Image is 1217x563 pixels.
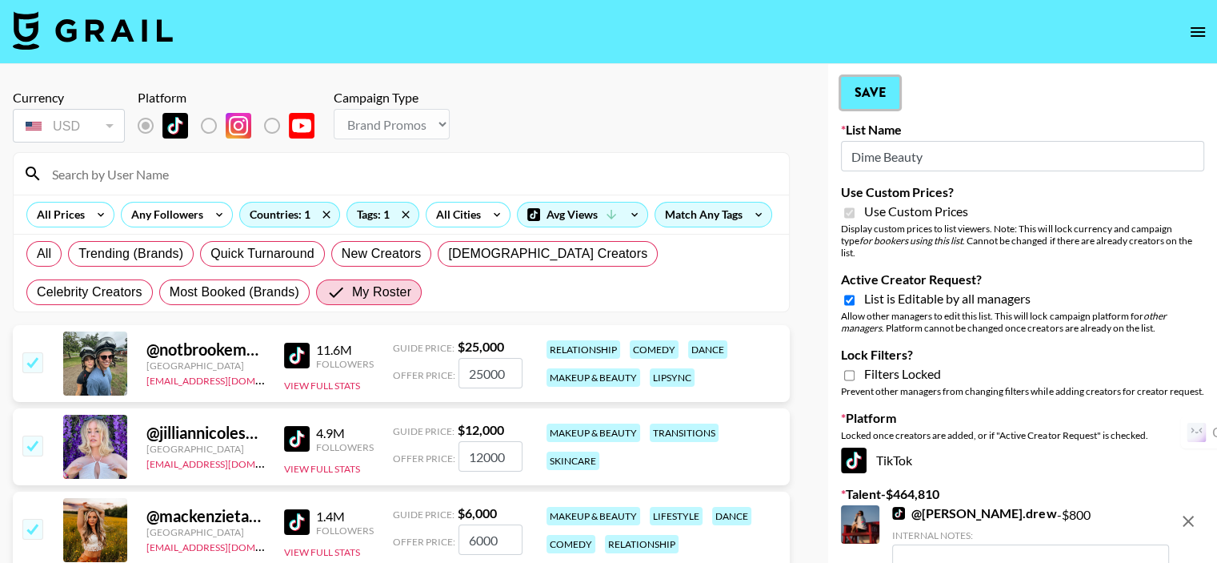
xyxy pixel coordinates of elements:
[284,426,310,452] img: TikTok
[655,203,771,227] div: Match Any Tags
[37,283,142,302] span: Celebrity Creators
[841,429,1204,441] div: Locked once creators are added, or if "Active Creator Request" is checked.
[334,90,450,106] div: Campaign Type
[546,340,620,359] div: relationship
[170,283,299,302] span: Most Booked (Brands)
[122,203,206,227] div: Any Followers
[458,441,522,472] input: 12,000
[518,203,647,227] div: Avg Views
[138,109,327,143] div: List locked to TikTok.
[146,360,265,372] div: [GEOGRAPHIC_DATA]
[841,271,1204,288] label: Active Creator Request?
[864,203,968,219] span: Use Custom Prices
[146,506,265,526] div: @ mackenzietaylord
[16,112,122,140] div: USD
[316,441,374,453] div: Followers
[240,203,339,227] div: Countries: 1
[289,113,314,139] img: YouTube
[393,342,454,354] span: Guide Price:
[342,244,422,263] span: New Creators
[841,310,1204,334] div: Allow other managers to edit this list. This will lock campaign platform for . Platform cannot be...
[162,113,188,139] img: TikTok
[78,244,183,263] span: Trending (Brands)
[347,203,418,227] div: Tags: 1
[146,455,307,470] a: [EMAIL_ADDRESS][DOMAIN_NAME]
[393,452,455,464] span: Offer Price:
[393,509,454,521] span: Guide Price:
[546,424,640,442] div: makeup & beauty
[1182,16,1214,48] button: open drawer
[1172,505,1204,537] button: remove
[352,283,411,302] span: My Roster
[841,310,1166,334] em: other managers
[37,244,51,263] span: All
[892,505,1056,521] a: @[PERSON_NAME].drew
[841,122,1204,138] label: List Name
[841,448,867,473] img: TikTok
[138,90,327,106] div: Platform
[146,340,265,360] div: @ notbrookemonk
[841,385,1204,397] div: Prevent other managers from changing filters while adding creators for creator request.
[650,507,703,525] div: lifestyle
[13,90,125,106] div: Currency
[284,546,360,558] button: View Full Stats
[546,507,640,525] div: makeup & beauty
[458,505,497,521] strong: $ 6,000
[316,509,374,525] div: 1.4M
[316,358,374,370] div: Followers
[226,113,251,139] img: Instagram
[146,372,307,387] a: [EMAIL_ADDRESS][DOMAIN_NAME]
[426,203,484,227] div: All Cities
[864,366,941,382] span: Filters Locked
[712,507,751,525] div: dance
[841,77,899,109] button: Save
[284,463,360,475] button: View Full Stats
[42,161,779,187] input: Search by User Name
[841,448,1204,473] div: TikTok
[688,340,727,359] div: dance
[393,536,455,548] span: Offer Price:
[458,525,522,555] input: 6,000
[146,538,307,553] a: [EMAIL_ADDRESS][DOMAIN_NAME]
[458,339,504,354] strong: $ 25,000
[892,529,1169,541] div: Internal Notes:
[546,535,595,553] div: comedy
[284,380,360,392] button: View Full Stats
[13,11,173,50] img: Grail Talent
[146,526,265,538] div: [GEOGRAPHIC_DATA]
[892,507,905,520] img: TikTok
[650,424,719,442] div: transitions
[650,368,695,387] div: lipsync
[13,106,125,146] div: Currency is locked to USD
[284,343,310,368] img: TikTok
[393,425,454,437] span: Guide Price:
[458,358,522,388] input: 25,000
[864,291,1031,307] span: List is Editable by all managers
[546,368,640,387] div: makeup & beauty
[393,369,455,381] span: Offer Price:
[27,203,88,227] div: All Prices
[841,347,1204,363] label: Lock Filters?
[210,244,314,263] span: Quick Turnaround
[605,535,679,553] div: relationship
[630,340,679,359] div: comedy
[146,443,265,455] div: [GEOGRAPHIC_DATA]
[841,223,1204,259] div: Display custom prices to list viewers. Note: This will lock currency and campaign type . Cannot b...
[458,422,504,437] strong: $ 12,000
[859,235,963,247] em: for bookers using this list
[841,184,1204,200] label: Use Custom Prices?
[146,423,265,443] div: @ jilliannicolesmith
[448,244,647,263] span: [DEMOGRAPHIC_DATA] Creators
[841,410,1204,426] label: Platform
[841,486,1204,502] label: Talent - $ 464,810
[546,452,599,470] div: skincare
[316,425,374,441] div: 4.9M
[316,342,374,358] div: 11.6M
[284,509,310,535] img: TikTok
[316,525,374,537] div: Followers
